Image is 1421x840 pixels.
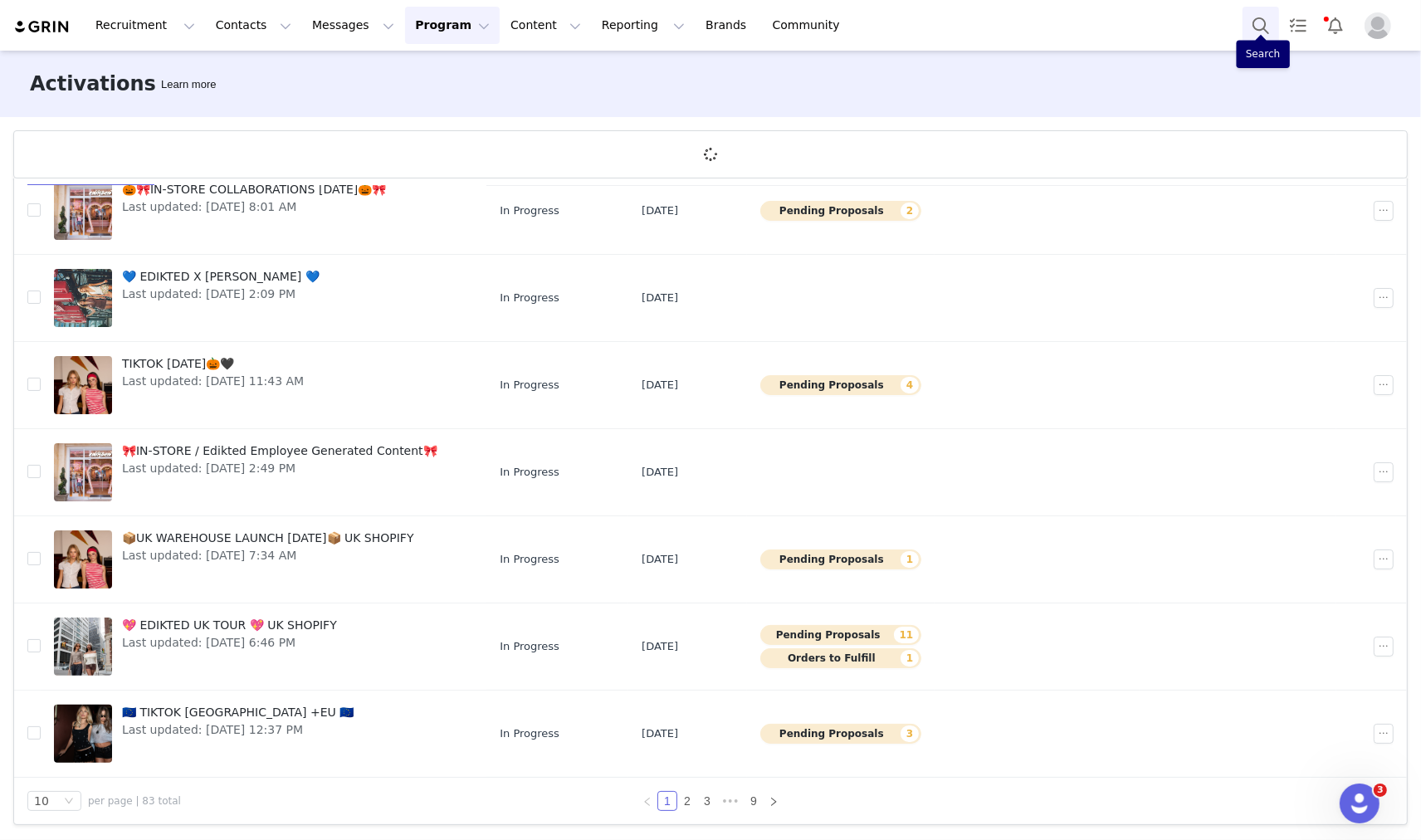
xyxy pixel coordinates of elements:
[763,7,857,44] a: Community
[696,7,761,44] a: Brands
[592,7,695,44] button: Reporting
[122,460,437,477] span: Last updated: [DATE] 2:49 PM
[642,797,652,807] i: icon: left
[677,791,697,811] li: 2
[657,791,677,811] li: 1
[54,701,473,767] a: 🇪🇺 TIKTOK [GEOGRAPHIC_DATA] +EU 🇪🇺Last updated: [DATE] 12:37 PM
[1355,12,1408,39] button: Profile
[500,290,559,306] span: In Progress
[122,547,414,564] span: Last updated: [DATE] 7:34 AM
[122,721,354,739] span: Last updated: [DATE] 12:37 PM
[745,792,763,810] a: 9
[642,638,678,655] span: [DATE]
[500,203,559,219] span: In Progress
[122,198,386,216] span: Last updated: [DATE] 8:01 AM
[642,203,678,219] span: [DATE]
[405,7,500,44] button: Program
[122,634,337,652] span: Last updated: [DATE] 6:46 PM
[122,530,414,547] span: 📦UK WAREHOUSE LAUNCH [DATE]📦 UK SHOPIFY
[122,268,320,286] span: 💙 EDIKTED X [PERSON_NAME] 💙
[54,265,473,331] a: 💙 EDIKTED X [PERSON_NAME] 💙Last updated: [DATE] 2:09 PM
[500,377,559,393] span: In Progress
[122,373,304,390] span: Last updated: [DATE] 11:43 AM
[13,19,71,35] img: grin logo
[500,464,559,481] span: In Progress
[678,792,696,810] a: 2
[54,526,473,593] a: 📦UK WAREHOUSE LAUNCH [DATE]📦 UK SHOPIFYLast updated: [DATE] 7:34 AM
[30,69,156,99] h3: Activations
[642,377,678,393] span: [DATE]
[1365,12,1391,39] img: placeholder-profile.jpg
[122,181,386,198] span: 🎃🎀IN-STORE COLLABORATIONS [DATE]🎃🎀
[744,791,764,811] li: 9
[697,791,717,811] li: 3
[54,613,473,680] a: 💖 EDIKTED UK TOUR 💖 UK SHOPIFYLast updated: [DATE] 6:46 PM
[717,791,744,811] span: •••
[760,375,922,395] button: Pending Proposals4
[54,439,473,505] a: 🎀IN-STORE / Edikted Employee Generated Content🎀Last updated: [DATE] 2:49 PM
[122,286,320,303] span: Last updated: [DATE] 2:09 PM
[122,617,337,634] span: 💖 EDIKTED UK TOUR 💖 UK SHOPIFY
[122,704,354,721] span: 🇪🇺 TIKTOK [GEOGRAPHIC_DATA] +EU 🇪🇺
[658,792,676,810] a: 1
[122,442,437,460] span: 🎀IN-STORE / Edikted Employee Generated Content🎀
[500,725,559,742] span: In Progress
[54,178,473,244] a: 🎃🎀IN-STORE COLLABORATIONS [DATE]🎃🎀Last updated: [DATE] 8:01 AM
[34,792,49,810] div: 10
[64,796,74,808] i: icon: down
[85,7,205,44] button: Recruitment
[760,648,922,668] button: Orders to Fulfill1
[764,791,784,811] li: Next Page
[1317,7,1354,44] button: Notifications
[122,355,304,373] span: TIKTOK [DATE]🎃🖤
[642,551,678,568] span: [DATE]
[1374,784,1387,797] span: 3
[1280,7,1316,44] a: Tasks
[717,791,744,811] li: Next 3 Pages
[760,625,922,645] button: Pending Proposals11
[501,7,591,44] button: Content
[500,551,559,568] span: In Progress
[760,724,922,744] button: Pending Proposals3
[760,549,922,569] button: Pending Proposals1
[642,725,678,742] span: [DATE]
[642,464,678,481] span: [DATE]
[158,76,219,93] div: Tooltip anchor
[1243,7,1279,44] button: Search
[206,7,301,44] button: Contacts
[1340,784,1379,823] iframe: Intercom live chat
[54,352,473,418] a: TIKTOK [DATE]🎃🖤Last updated: [DATE] 11:43 AM
[302,7,404,44] button: Messages
[760,201,922,221] button: Pending Proposals2
[88,794,181,808] span: per page | 83 total
[637,791,657,811] li: Previous Page
[698,792,716,810] a: 3
[769,797,779,807] i: icon: right
[642,290,678,306] span: [DATE]
[500,638,559,655] span: In Progress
